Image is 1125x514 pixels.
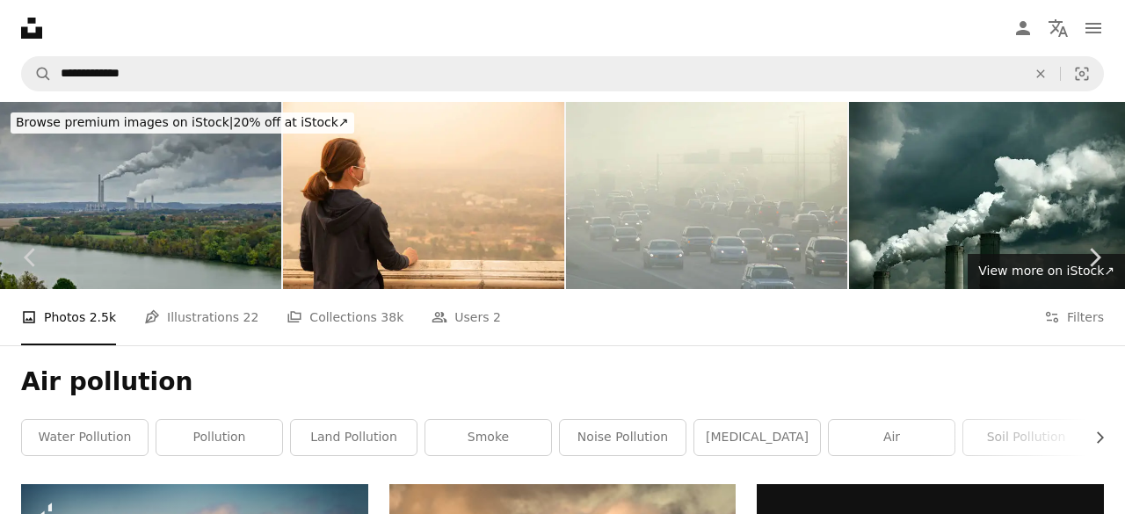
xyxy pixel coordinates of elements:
span: 38k [381,308,403,327]
button: Visual search [1061,57,1103,90]
span: View more on iStock ↗ [978,264,1114,278]
button: Clear [1021,57,1060,90]
img: Asian woman wearing an N95 mask for protect bad air pollution. [283,102,564,289]
a: land pollution [291,420,417,455]
span: Browse premium images on iStock | [16,115,233,129]
button: Language [1041,11,1076,46]
button: Filters [1044,289,1104,345]
span: 2 [493,308,501,327]
a: Users 2 [432,289,501,345]
a: [MEDICAL_DATA] [694,420,820,455]
a: noise pollution [560,420,686,455]
a: soil pollution [963,420,1089,455]
a: Home — Unsplash [21,18,42,39]
a: pollution [156,420,282,455]
a: Log in / Sign up [1005,11,1041,46]
span: 22 [243,308,259,327]
form: Find visuals sitewide [21,56,1104,91]
a: Illustrations 22 [144,289,258,345]
a: View more on iStock↗ [968,254,1125,289]
a: smoke [425,420,551,455]
img: Cars at Rush Hour Driving Through Thick Smog [566,102,847,289]
div: 20% off at iStock ↗ [11,112,354,134]
a: Next [1063,173,1125,342]
h1: Air pollution [21,366,1104,398]
a: Collections 38k [287,289,403,345]
button: Menu [1076,11,1111,46]
a: water pollution [22,420,148,455]
a: air [829,420,954,455]
button: scroll list to the right [1084,420,1104,455]
button: Search Unsplash [22,57,52,90]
